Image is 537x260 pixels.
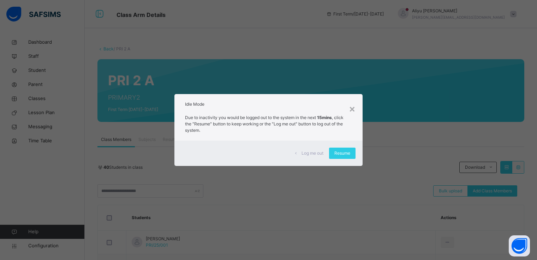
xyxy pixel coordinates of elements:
button: Open asap [509,235,530,256]
div: × [349,101,356,116]
span: Log me out [302,150,323,156]
span: Resume [334,150,350,156]
strong: 15mins [317,115,332,120]
p: Due to inactivity you would be logged out to the system in the next , click the "Resume" button t... [185,114,352,134]
h2: Idle Mode [185,101,352,107]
